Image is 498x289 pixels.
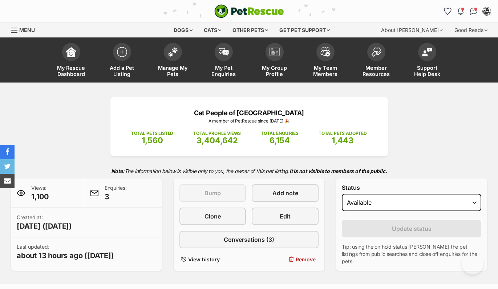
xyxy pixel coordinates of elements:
p: Enquiries: [105,184,127,202]
span: Update status [392,224,432,233]
img: help-desk-icon-fdf02630f3aa405de69fd3d07c3f3aa587a6932b1a1747fa1d2bba05be0121f9.svg [422,48,432,56]
img: member-resources-icon-8e73f808a243e03378d46382f2149f9095a855e16c252ad45f914b54edf8863c.svg [371,47,381,57]
p: The information below is visible only to you, the owner of this pet listing. [11,164,487,178]
span: 1,443 [332,136,353,145]
div: Dogs [169,23,198,37]
span: Support Help Desk [411,65,444,77]
p: Views: [31,184,49,202]
a: Menu [11,23,40,36]
span: 1,560 [142,136,163,145]
span: 3 [105,192,127,202]
p: Cat People of [GEOGRAPHIC_DATA] [121,108,377,118]
span: Conversations (3) [224,235,274,244]
div: Good Reads [449,23,493,37]
p: Tip: using the on hold status [PERSON_NAME] the pet listings from public searches and close off e... [342,243,481,265]
span: Manage My Pets [157,65,189,77]
span: 3,404,642 [197,136,238,145]
span: about 13 hours ago ([DATE]) [17,250,114,261]
label: Status [342,184,481,191]
a: Conversations [468,5,479,17]
a: Support Help Desk [402,39,453,83]
button: Update status [342,220,481,237]
a: Favourites [442,5,453,17]
div: Other pets [227,23,273,37]
span: My Team Members [309,65,342,77]
a: Conversations (3) [179,231,319,248]
img: Elysa T profile pic [483,8,490,15]
a: Clone [179,208,246,225]
div: Get pet support [274,23,335,37]
span: Clone [205,212,221,221]
a: My Group Profile [249,39,300,83]
a: PetRescue [214,4,284,18]
p: TOTAL ENQUIRIES [261,130,298,137]
span: Add a Pet Listing [106,65,138,77]
span: Edit [280,212,291,221]
img: dashboard-icon-eb2f2d2d3e046f16d808141f083e7271f6b2e854fb5c12c21221c1fb7104beca.svg [66,47,76,57]
span: 1,100 [31,192,49,202]
p: Created at: [17,214,72,231]
a: Edit [252,208,319,225]
strong: Note: [111,168,125,174]
iframe: Help Scout Beacon - Open [462,253,483,274]
span: Menu [19,27,35,33]
img: pet-enquiries-icon-7e3ad2cf08bfb03b45e93fb7055b45f3efa6380592205ae92323e6603595dc1f.svg [219,48,229,56]
button: My account [481,5,493,17]
img: chat-41dd97257d64d25036548639549fe6c8038ab92f7586957e7f3b1b290dea8141.svg [470,8,478,15]
button: Remove [252,254,319,265]
a: My Rescue Dashboard [46,39,97,83]
p: TOTAL PROFILE VIEWS [193,130,241,137]
img: manage-my-pets-icon-02211641906a0b7f246fdf0571729dbe1e7629f14944591b6c1af311fb30b64b.svg [168,47,178,57]
img: add-pet-listing-icon-0afa8454b4691262ce3f59096e99ab1cd57d4a30225e0717b998d2c9b9846f56.svg [117,47,127,57]
span: Bump [205,189,221,197]
a: Member Resources [351,39,402,83]
p: A member of PetRescue since [DATE] 🎉 [121,118,377,124]
span: Member Resources [360,65,393,77]
strong: It is not visible to members of the public. [290,168,387,174]
img: notifications-46538b983faf8c2785f20acdc204bb7945ddae34d4c08c2a6579f10ce5e182be.svg [458,8,463,15]
span: Add note [272,189,298,197]
span: 6,154 [270,136,290,145]
button: Notifications [455,5,466,17]
span: [DATE] ([DATE]) [17,221,72,231]
ul: Account quick links [442,5,493,17]
a: Add note [252,184,319,202]
p: Last updated: [17,243,114,261]
span: View history [188,256,220,263]
span: Remove [296,256,316,263]
img: team-members-icon-5396bd8760b3fe7c0b43da4ab00e1e3bb1a5d9ba89233759b79545d2d3fc5d0d.svg [320,47,331,57]
a: My Team Members [300,39,351,83]
a: View history [179,254,246,265]
span: My Group Profile [258,65,291,77]
div: Cats [199,23,226,37]
img: logo-cat-932fe2b9b8326f06289b0f2fb663e598f794de774fb13d1741a6617ecf9a85b4.svg [214,4,284,18]
div: About [PERSON_NAME] [376,23,448,37]
p: TOTAL PETS ADOPTED [319,130,367,137]
a: Add a Pet Listing [97,39,147,83]
span: My Rescue Dashboard [55,65,88,77]
p: TOTAL PETS LISTED [131,130,173,137]
img: group-profile-icon-3fa3cf56718a62981997c0bc7e787c4b2cf8bcc04b72c1350f741eb67cf2f40e.svg [270,48,280,56]
a: Manage My Pets [147,39,198,83]
a: My Pet Enquiries [198,39,249,83]
button: Bump [179,184,246,202]
span: My Pet Enquiries [207,65,240,77]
